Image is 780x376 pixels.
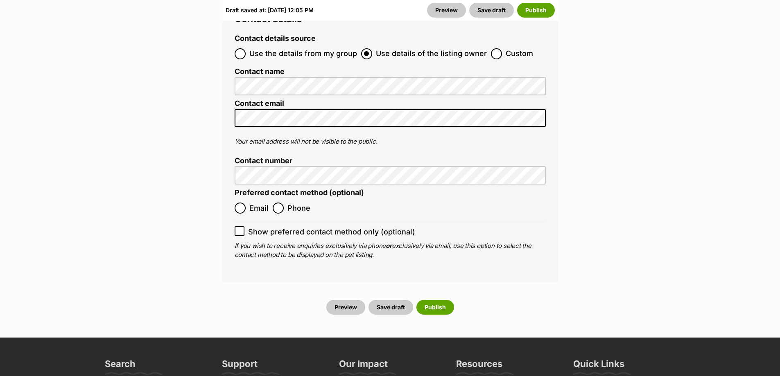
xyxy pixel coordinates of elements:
[235,189,364,197] label: Preferred contact method (optional)
[339,358,388,374] h3: Our Impact
[326,300,365,315] a: Preview
[248,226,415,237] span: Show preferred contact method only (optional)
[506,48,533,59] span: Custom
[222,358,258,374] h3: Support
[517,3,555,18] button: Publish
[235,99,546,108] label: Contact email
[573,358,624,374] h3: Quick Links
[287,203,310,214] span: Phone
[456,358,502,374] h3: Resources
[235,157,546,165] label: Contact number
[235,68,546,76] label: Contact name
[235,241,546,260] p: If you wish to receive enquiries exclusively via phone exclusively via email, use this option to ...
[226,3,314,18] div: Draft saved at: [DATE] 12:05 PM
[369,300,413,315] button: Save draft
[427,3,466,18] a: Preview
[416,300,454,315] button: Publish
[469,3,514,18] button: Save draft
[249,203,269,214] span: Email
[376,48,487,59] span: Use details of the listing owner
[235,137,546,146] p: Your email address will not be visible to the public.
[386,242,392,250] b: or
[249,48,357,59] span: Use the details from my group
[235,34,316,43] label: Contact details source
[105,358,136,374] h3: Search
